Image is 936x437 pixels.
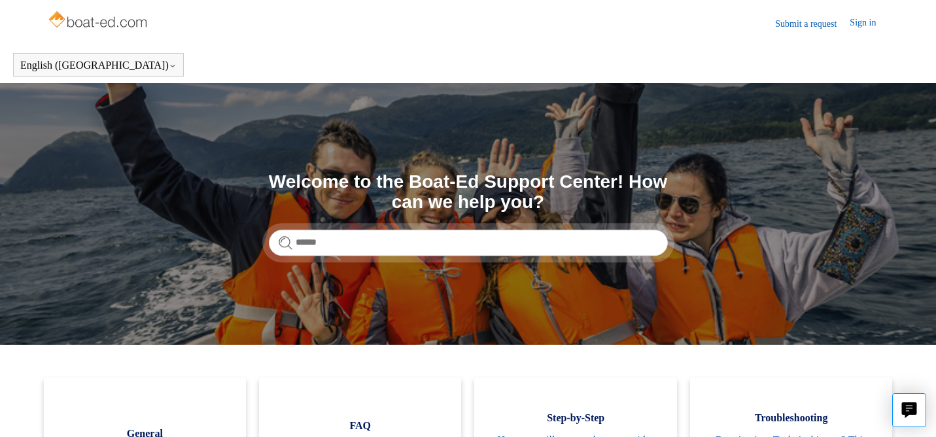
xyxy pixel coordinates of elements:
h1: Welcome to the Boat-Ed Support Center! How can we help you? [269,172,668,213]
span: FAQ [279,418,442,434]
a: Sign in [850,16,889,31]
a: Submit a request [775,17,850,31]
span: Troubleshooting [710,410,873,426]
button: English ([GEOGRAPHIC_DATA]) [20,60,177,71]
button: Live chat [892,393,926,427]
span: Step-by-Step [494,410,657,426]
input: Search [269,230,668,256]
img: Boat-Ed Help Center home page [47,8,151,34]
